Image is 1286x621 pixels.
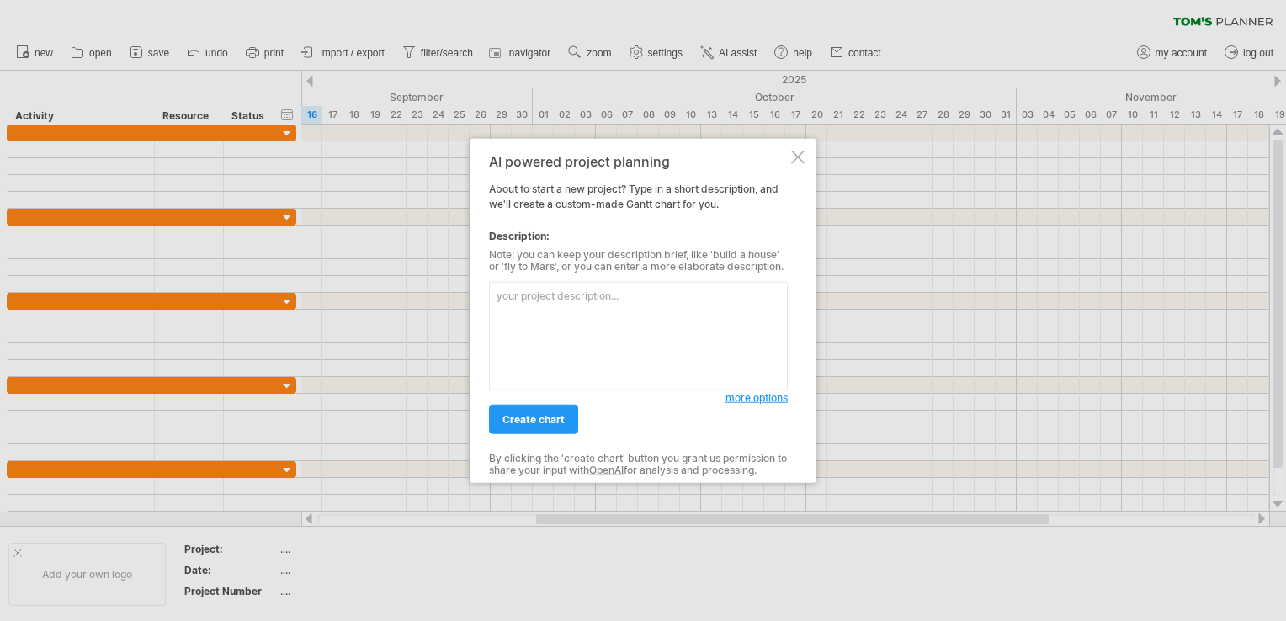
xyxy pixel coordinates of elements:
div: By clicking the 'create chart' button you grant us permission to share your input with for analys... [489,453,788,477]
a: more options [725,390,788,406]
div: AI powered project planning [489,154,788,169]
span: create chart [502,413,565,426]
div: Note: you can keep your description brief, like 'build a house' or 'fly to Mars', or you can ente... [489,249,788,273]
div: About to start a new project? Type in a short description, and we'll create a custom-made Gantt c... [489,154,788,468]
a: create chart [489,405,578,434]
a: OpenAI [589,464,624,476]
span: more options [725,391,788,404]
div: Description: [489,229,788,244]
